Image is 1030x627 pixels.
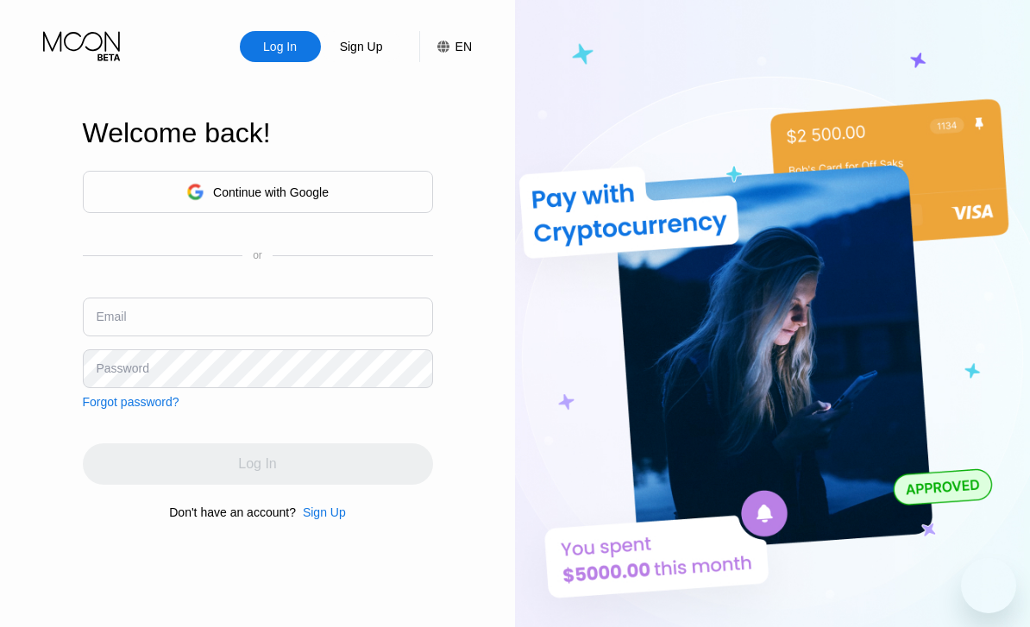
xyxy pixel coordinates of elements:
div: Continue with Google [213,185,329,199]
div: Sign Up [321,31,402,62]
div: Forgot password? [83,395,179,409]
div: Welcome back! [83,117,433,149]
div: Log In [240,31,321,62]
div: or [253,249,262,261]
div: Log In [261,38,298,55]
div: EN [455,40,472,53]
div: Sign Up [296,505,346,519]
div: Password [97,361,149,375]
iframe: Button to launch messaging window [961,558,1016,613]
div: Don't have an account? [169,505,296,519]
div: Sign Up [338,38,385,55]
div: Continue with Google [83,171,433,213]
div: Sign Up [303,505,346,519]
div: Email [97,310,127,323]
div: EN [419,31,472,62]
